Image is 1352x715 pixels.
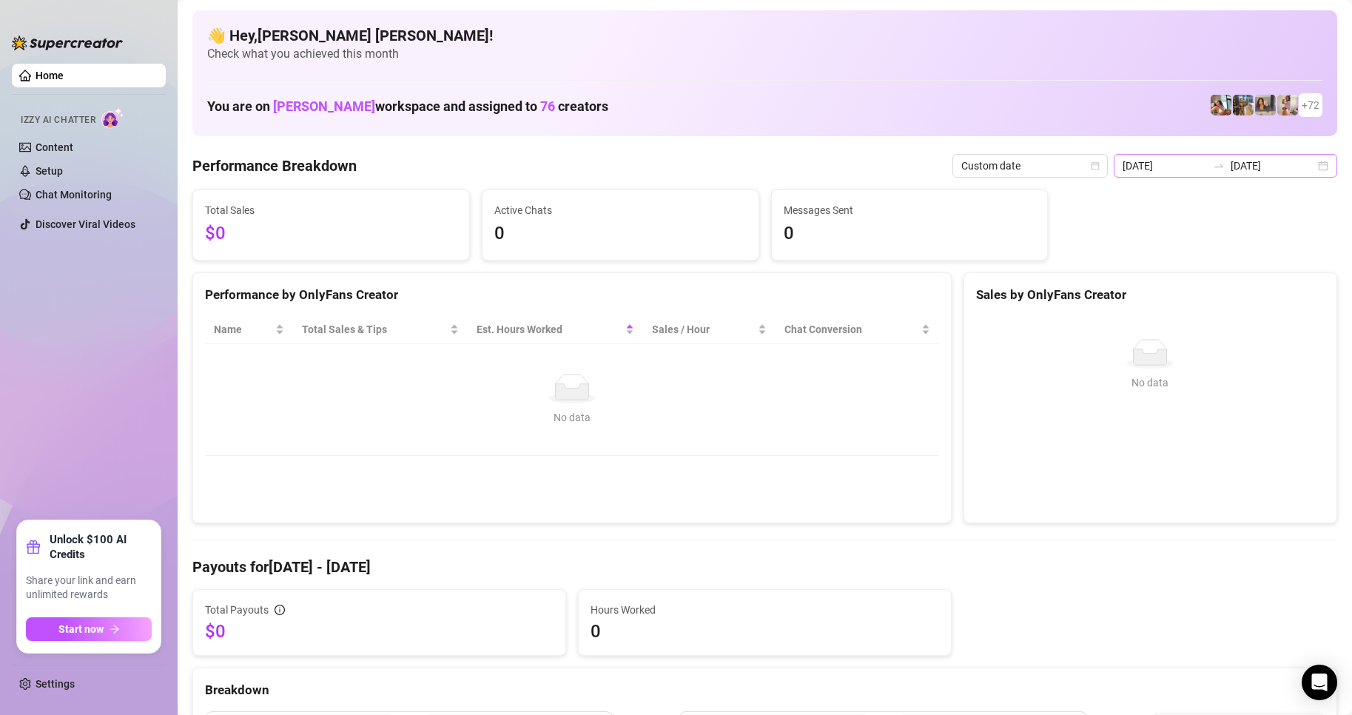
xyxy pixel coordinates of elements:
div: Est. Hours Worked [477,321,622,338]
span: calendar [1091,161,1100,170]
h1: You are on workspace and assigned to creators [207,98,608,115]
span: [PERSON_NAME] [273,98,375,114]
img: AI Chatter [101,107,124,129]
span: $0 [205,220,457,248]
span: $0 [205,620,554,643]
a: Home [36,70,64,81]
th: Total Sales & Tips [293,315,468,344]
span: Custom date [961,155,1099,177]
span: 0 [494,220,747,248]
span: Total Payouts [205,602,269,618]
span: Check what you achieved this month [207,46,1322,62]
img: Esmeralda (@esme_duhhh) [1255,95,1276,115]
span: Hours Worked [591,602,939,618]
span: Total Sales [205,202,457,218]
span: Active Chats [494,202,747,218]
a: Content [36,141,73,153]
span: Chat Conversion [784,321,918,338]
span: 76 [540,98,555,114]
h4: Payouts for [DATE] - [DATE] [192,557,1337,577]
th: Sales / Hour [643,315,776,344]
img: Mia (@sexcmia) [1277,95,1298,115]
a: Settings [36,678,75,690]
a: Setup [36,165,63,177]
img: logo-BBDzfeDw.svg [12,36,123,50]
img: ash (@babyburberry) [1233,95,1254,115]
span: gift [26,540,41,554]
span: Messages Sent [784,202,1036,218]
th: Chat Conversion [776,315,939,344]
span: Izzy AI Chatter [21,113,95,127]
span: swap-right [1213,160,1225,172]
span: Sales / Hour [652,321,756,338]
input: Start date [1123,158,1207,174]
span: 0 [784,220,1036,248]
span: arrow-right [110,624,120,634]
button: Start nowarrow-right [26,617,152,641]
h4: 👋 Hey, [PERSON_NAME] [PERSON_NAME] ! [207,25,1322,46]
span: Name [214,321,272,338]
span: 0 [591,620,939,643]
a: Discover Viral Videos [36,218,135,230]
span: + 72 [1302,97,1319,113]
span: Start now [58,623,104,635]
div: Performance by OnlyFans Creator [205,285,939,305]
div: No data [982,375,1319,391]
strong: Unlock $100 AI Credits [50,532,152,562]
a: Chat Monitoring [36,189,112,201]
div: Breakdown [205,680,1325,700]
input: End date [1231,158,1315,174]
span: Share your link and earn unlimited rewards [26,574,152,602]
div: No data [220,409,924,426]
div: Open Intercom Messenger [1302,665,1337,700]
img: ildgaf (@ildgaff) [1211,95,1231,115]
span: to [1213,160,1225,172]
h4: Performance Breakdown [192,155,357,176]
div: Sales by OnlyFans Creator [976,285,1325,305]
th: Name [205,315,293,344]
span: info-circle [275,605,285,615]
span: Total Sales & Tips [302,321,447,338]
